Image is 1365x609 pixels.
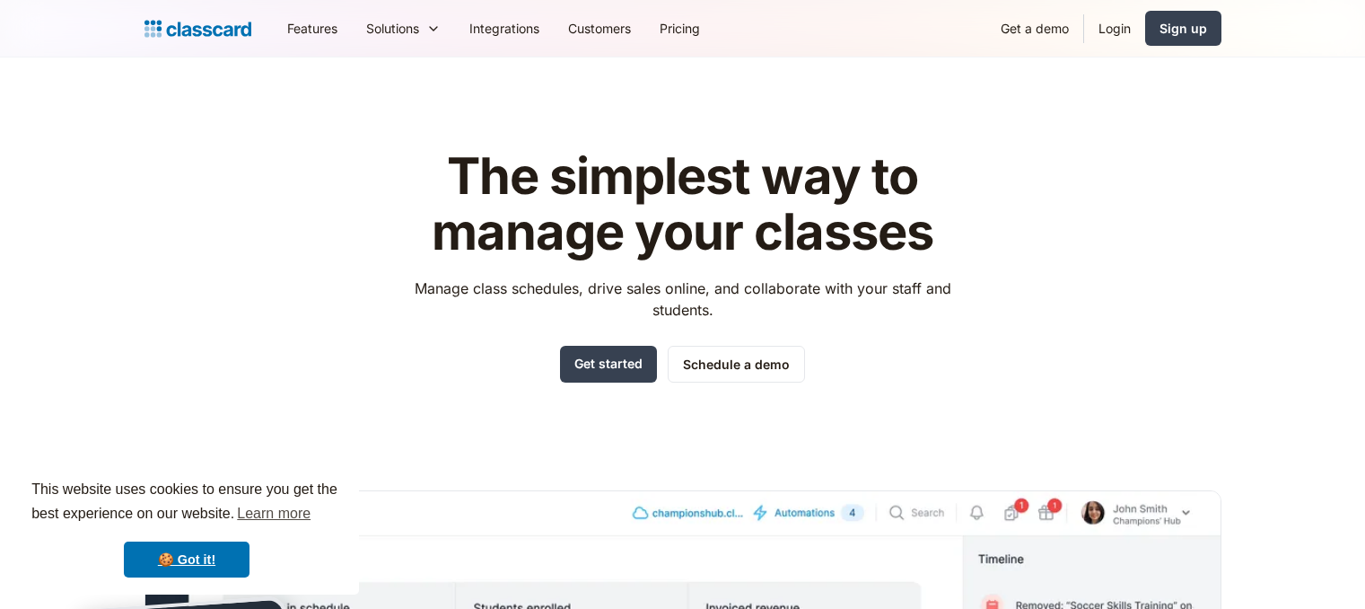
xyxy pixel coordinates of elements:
[273,8,352,49] a: Features
[560,346,657,383] a: Get started
[398,149,967,260] h1: The simplest way to manage your classes
[1084,8,1145,49] a: Login
[668,346,805,383] a: Schedule a demo
[144,16,251,41] a: home
[554,8,645,49] a: Customers
[1145,11,1221,46] a: Sign up
[14,462,359,595] div: cookieconsent
[366,19,419,38] div: Solutions
[1159,19,1207,38] div: Sign up
[124,542,249,578] a: dismiss cookie message
[986,8,1083,49] a: Get a demo
[31,479,342,527] span: This website uses cookies to ensure you get the best experience on our website.
[645,8,714,49] a: Pricing
[352,8,455,49] div: Solutions
[398,278,967,321] p: Manage class schedules, drive sales online, and collaborate with your staff and students.
[234,500,313,527] a: learn more about cookies
[455,8,554,49] a: Integrations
